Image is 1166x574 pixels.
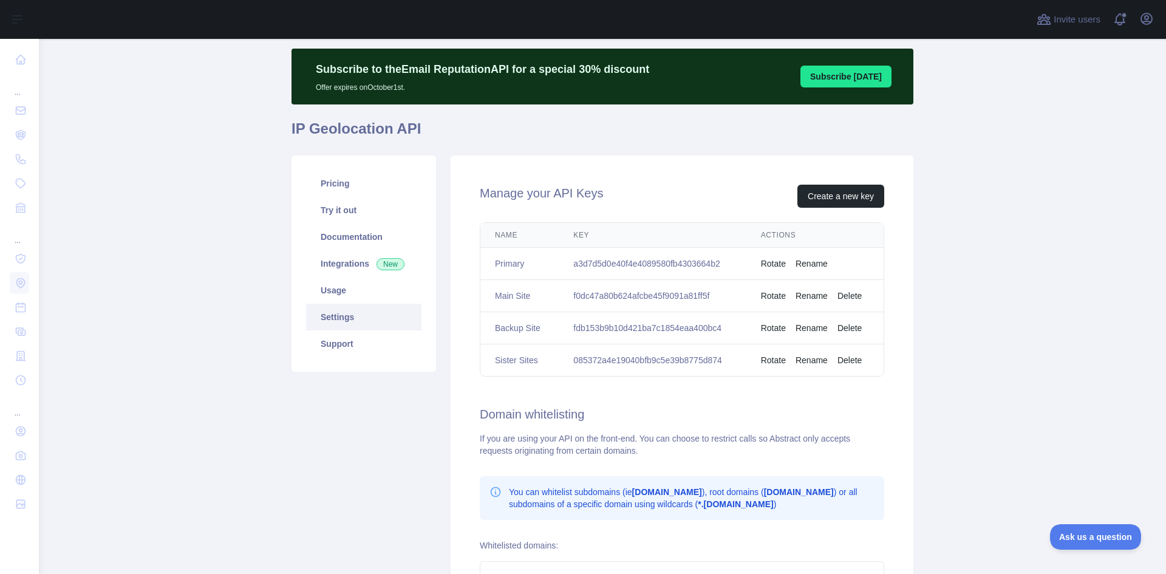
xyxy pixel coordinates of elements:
td: fdb153b9b10d421ba7c1854eaa400bc4 [559,312,746,344]
button: Rename [796,290,828,302]
a: Support [306,330,421,357]
div: If you are using your API on the front-end. You can choose to restrict calls so Abstract only acc... [480,432,884,457]
td: Primary [480,248,559,280]
span: Invite users [1054,13,1100,27]
b: *.[DOMAIN_NAME] [698,499,773,509]
th: Name [480,223,559,248]
td: Sister Sites [480,344,559,377]
th: Key [559,223,746,248]
h2: Manage your API Keys [480,185,603,208]
a: Integrations New [306,250,421,277]
td: f0dc47a80b624afcbe45f9091a81ff5f [559,280,746,312]
p: Subscribe to the Email Reputation API for a special 30 % discount [316,61,649,78]
a: Pricing [306,170,421,197]
button: Delete [837,354,862,366]
td: 085372a4e19040bfb9c5e39b8775d874 [559,344,746,377]
td: Backup Site [480,312,559,344]
label: Whitelisted domains: [480,541,558,550]
span: New [377,258,404,270]
h2: Domain whitelisting [480,406,884,423]
button: Rotate [761,322,786,334]
button: Rename [796,354,828,366]
p: Offer expires on October 1st. [316,78,649,92]
b: [DOMAIN_NAME] [764,487,834,497]
td: Main Site [480,280,559,312]
a: Settings [306,304,421,330]
a: Documentation [306,224,421,250]
button: Rotate [761,290,786,302]
th: Actions [746,223,884,248]
button: Delete [837,290,862,302]
td: a3d7d5d0e40f4e4089580fb4303664b2 [559,248,746,280]
button: Create a new key [797,185,884,208]
button: Rotate [761,258,786,270]
b: [DOMAIN_NAME] [632,487,702,497]
h1: IP Geolocation API [291,119,913,148]
a: Usage [306,277,421,304]
p: You can whitelist subdomains (ie ), root domains ( ) or all subdomains of a specific domain using... [509,486,874,510]
button: Rename [796,322,828,334]
button: Subscribe [DATE] [800,66,892,87]
a: Try it out [306,197,421,224]
button: Rotate [761,354,786,366]
div: ... [10,221,29,245]
button: Delete [837,322,862,334]
iframe: Toggle Customer Support [1050,524,1142,550]
button: Invite users [1034,10,1103,29]
div: ... [10,394,29,418]
button: Rename [796,258,828,270]
div: ... [10,73,29,97]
